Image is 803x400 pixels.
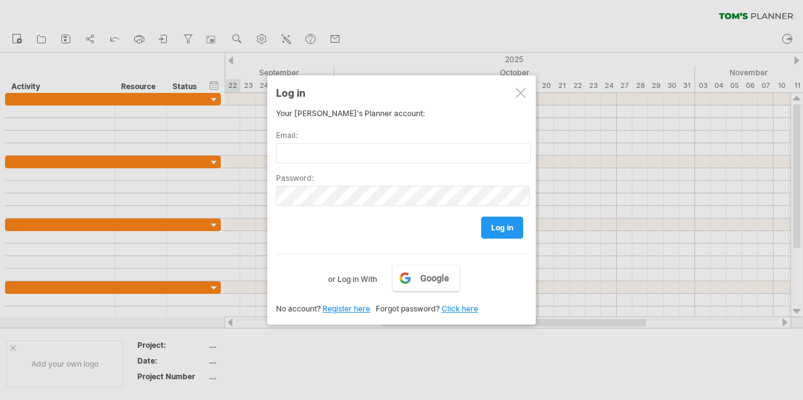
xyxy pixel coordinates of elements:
[276,173,527,183] label: Password:
[481,217,523,239] a: log in
[276,131,527,140] label: Email:
[276,109,527,118] div: Your [PERSON_NAME]'s Planner account:
[491,223,513,232] span: log in
[376,304,440,313] span: Forgot password?
[328,265,377,286] label: or Log in With
[276,304,321,313] span: No account?
[420,273,449,283] span: Google
[276,81,527,104] div: Log in
[442,304,478,313] a: Click here
[392,265,460,291] a: Google
[322,304,370,313] a: Register here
